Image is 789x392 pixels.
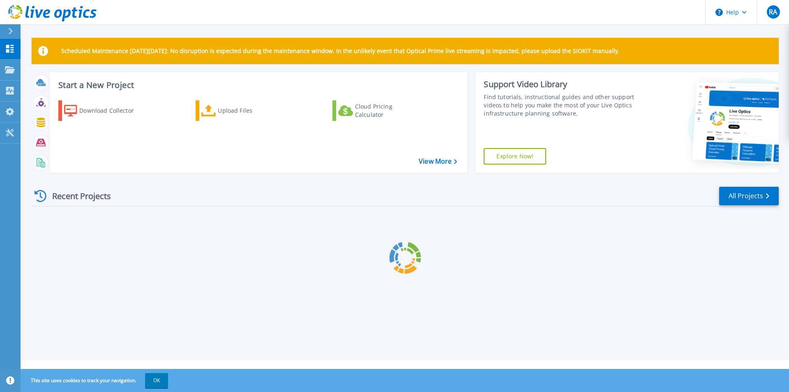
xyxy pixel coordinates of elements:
div: Download Collector [79,102,145,119]
a: Upload Files [196,100,287,121]
div: Recent Projects [32,186,122,206]
a: Cloud Pricing Calculator [332,100,424,121]
a: Explore Now! [484,148,546,165]
a: View More [419,158,457,165]
div: Support Video Library [484,79,638,90]
h3: Start a New Project [58,81,457,90]
div: Find tutorials, instructional guides and other support videos to help you make the most of your L... [484,93,638,118]
a: All Projects [719,187,779,205]
button: OK [145,373,168,388]
div: Upload Files [218,102,284,119]
span: This site uses cookies to track your navigation. [23,373,168,388]
div: Cloud Pricing Calculator [355,102,421,119]
span: RA [769,9,777,15]
a: Download Collector [58,100,150,121]
p: Scheduled Maintenance [DATE][DATE]: No disruption is expected during the maintenance window. In t... [61,48,620,54]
